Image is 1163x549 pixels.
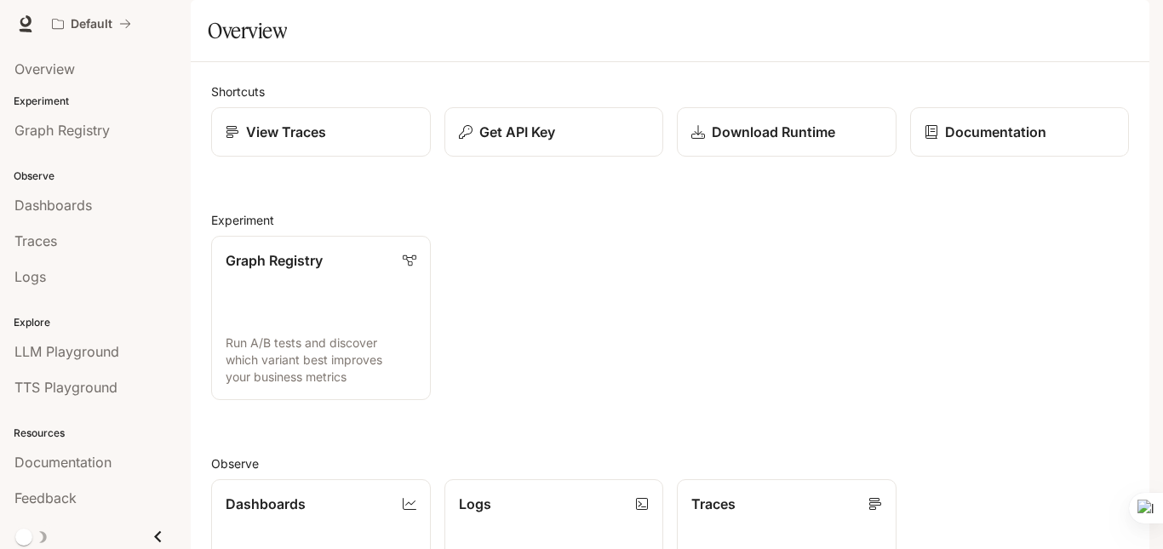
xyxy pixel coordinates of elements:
[444,107,664,157] button: Get API Key
[211,83,1129,100] h2: Shortcuts
[712,122,835,142] p: Download Runtime
[211,211,1129,229] h2: Experiment
[677,107,897,157] a: Download Runtime
[71,17,112,31] p: Default
[479,122,555,142] p: Get API Key
[691,494,736,514] p: Traces
[44,7,139,41] button: All workspaces
[211,236,431,400] a: Graph RegistryRun A/B tests and discover which variant best improves your business metrics
[226,494,306,514] p: Dashboards
[246,122,326,142] p: View Traces
[211,107,431,157] a: View Traces
[945,122,1046,142] p: Documentation
[208,14,287,48] h1: Overview
[226,250,323,271] p: Graph Registry
[910,107,1130,157] a: Documentation
[211,455,1129,472] h2: Observe
[226,335,416,386] p: Run A/B tests and discover which variant best improves your business metrics
[459,494,491,514] p: Logs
